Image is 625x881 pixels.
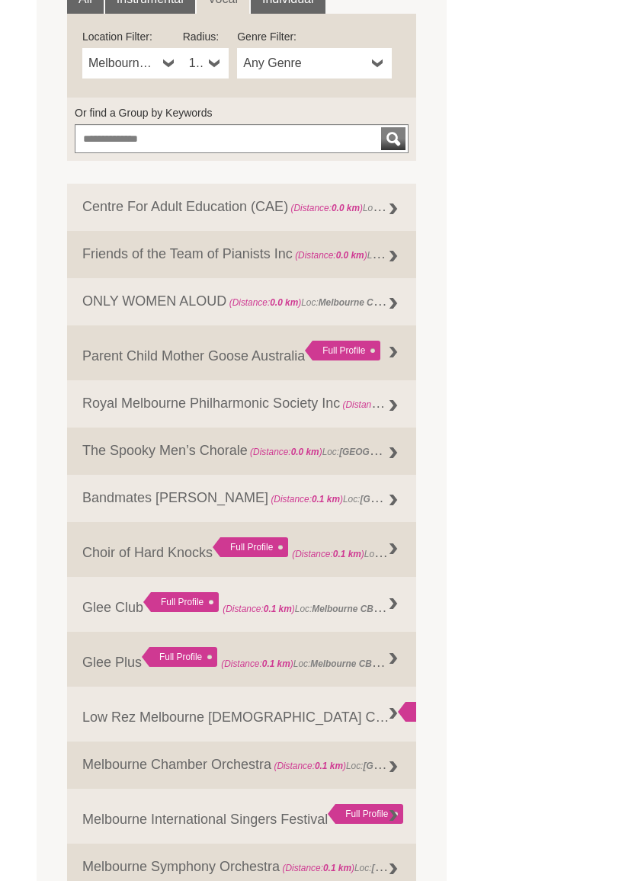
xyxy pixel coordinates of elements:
[67,476,416,523] a: Bandmates [PERSON_NAME] (Distance:0.1 km)Loc:[GEOGRAPHIC_DATA],
[271,495,343,505] span: (Distance: )
[183,30,229,45] label: Radius:
[319,294,387,309] strong: Melbourne CBD
[342,396,415,412] span: (Distance: )
[332,203,360,214] strong: 0.0 km
[67,633,416,687] a: Glee Plus Full Profile (Distance:0.1 km)Loc:Melbourne CBD, Genre:Singing Group ,, Members:
[315,761,343,772] strong: 0.1 km
[310,655,386,671] strong: Melbourne CBD
[67,279,416,326] a: ONLY WOMEN ALOUD (Distance:0.0 km)Loc:Melbourne CBD, Genre:,
[213,538,288,558] div: Full Profile
[237,30,392,45] label: Genre Filter:
[82,30,183,45] label: Location Filter:
[221,655,569,671] span: Loc: , Genre: , Members:
[264,604,292,615] strong: 0.1 km
[290,203,363,214] span: (Distance: )
[229,298,302,309] span: (Distance: )
[282,863,354,874] span: (Distance: )
[248,444,540,459] span: Loc: , Genre: ,
[262,659,290,670] strong: 0.1 km
[312,601,387,616] strong: Melbourne CBD
[67,232,416,279] a: Friends of the Team of Pianists Inc (Distance:0.0 km)Loc:Various suburbs across [GEOGRAPHIC_DATA]...
[237,49,392,79] a: Any Genre
[291,447,319,458] strong: 0.0 km
[67,687,416,742] a: Low Rez Melbourne [DEMOGRAPHIC_DATA] Choir Full Profile
[323,863,351,874] strong: 0.1 km
[183,49,229,79] a: 10km
[221,659,293,670] span: (Distance: )
[67,326,416,381] a: Parent Child Mother Goose Australia Full Profile (Distance:)Loc:, Genre:,
[270,298,298,309] strong: 0.0 km
[189,55,203,73] span: 10km
[305,341,380,361] div: Full Profile
[268,491,460,506] span: Loc: ,
[271,758,585,773] span: Loc: , Genre: ,
[223,601,549,616] span: Loc: , Genre: , Members:
[412,604,480,615] strong: Singing Group ,
[67,790,416,844] a: Melbourne International Singers Festival Full Profile (Distance:)Loc:, Genre:,
[363,758,460,773] strong: [GEOGRAPHIC_DATA]
[371,860,468,875] strong: [GEOGRAPHIC_DATA]
[312,495,340,505] strong: 0.1 km
[67,428,416,476] a: The Spooky Men’s Chorale (Distance:0.0 km)Loc:[GEOGRAPHIC_DATA], Genre:,
[292,546,582,561] span: Loc: , Genre: ,
[295,251,367,261] span: (Distance: )
[360,491,457,506] strong: [GEOGRAPHIC_DATA]
[226,294,489,309] span: Loc: , Genre: ,
[88,55,157,73] span: Melbourne CBD
[67,742,416,790] a: Melbourne Chamber Orchestra (Distance:0.1 km)Loc:[GEOGRAPHIC_DATA], Genre:,
[67,184,416,232] a: Centre For Adult Education (CAE) (Distance:0.0 km)Loc:Melbouren, Genre:, Members:
[67,381,416,428] a: Royal Melbourne Philharmonic Society Inc (Distance:0.0 km)Loc:, Genre:, Members:
[328,805,403,825] div: Full Profile
[75,106,409,121] label: Or find a Group by Keywords
[142,648,217,668] div: Full Profile
[288,200,598,215] span: Loc: , Genre: , Members:
[280,860,551,875] span: Loc: , Genre: ,
[274,761,346,772] span: (Distance: )
[243,55,366,73] span: Any Genre
[292,549,364,560] span: (Distance: )
[67,523,416,578] a: Choir of Hard Knocks Full Profile (Distance:0.1 km)Loc:[GEOGRAPHIC_DATA], Genre:,
[333,549,361,560] strong: 0.1 km
[143,593,219,613] div: Full Profile
[339,444,436,459] strong: [GEOGRAPHIC_DATA]
[336,251,364,261] strong: 0.0 km
[411,659,479,670] strong: Singing Group ,
[67,578,416,633] a: Glee Club Full Profile (Distance:0.1 km)Loc:Melbourne CBD, Genre:Singing Group ,, Members:
[82,49,183,79] a: Melbourne CBD
[223,604,295,615] span: (Distance: )
[250,447,322,458] span: (Distance: )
